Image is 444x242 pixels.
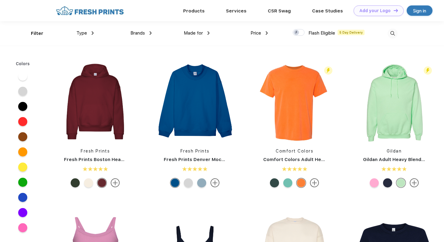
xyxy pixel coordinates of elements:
[270,178,279,187] div: Blue Spruce
[310,178,319,187] img: more.svg
[263,157,362,162] a: Comfort Colors Adult Heavyweight T-Shirt
[184,30,203,36] span: Made for
[71,178,80,187] div: Forest Green
[31,30,43,37] div: Filter
[92,31,94,35] img: dropdown.png
[55,61,136,142] img: func=resize&h=266
[407,5,432,16] a: Sign in
[424,66,432,75] img: flash_active_toggle.svg
[170,178,180,187] div: Royal Blue
[254,61,335,142] img: func=resize&h=266
[111,178,120,187] img: more.svg
[338,30,365,35] span: 5 Day Delivery
[184,178,193,187] div: Ash Grey
[150,31,152,35] img: dropdown.png
[308,30,335,36] span: Flash Eligible
[64,157,160,162] a: Fresh Prints Boston Heavyweight Hoodie
[164,157,295,162] a: Fresh Prints Denver Mock Neck Heavyweight Sweatshirt
[324,66,332,75] img: flash_active_toggle.svg
[81,149,110,153] a: Fresh Prints
[97,178,106,187] div: Crimson Red
[76,30,87,36] span: Type
[359,8,391,13] div: Add your Logo
[155,61,235,142] img: func=resize&h=266
[183,8,205,14] a: Products
[370,178,379,187] div: Safety Pink
[394,9,398,12] img: DT
[297,178,306,187] div: Burnt Orange
[413,7,426,14] div: Sign in
[387,149,402,153] a: Gildan
[180,149,210,153] a: Fresh Prints
[383,178,392,187] div: Ht Sprt Drk Navy
[276,149,313,153] a: Comfort Colors
[11,61,35,67] div: Colors
[354,61,435,142] img: func=resize&h=266
[251,30,261,36] span: Price
[130,30,145,36] span: Brands
[266,31,268,35] img: dropdown.png
[283,178,292,187] div: Chalky Mint
[388,29,398,39] img: desktop_search.svg
[54,5,126,16] img: fo%20logo%202.webp
[210,178,220,187] img: more.svg
[410,178,419,187] img: more.svg
[207,31,210,35] img: dropdown.png
[396,178,405,187] div: Mint Green
[84,178,93,187] div: Buttermilk
[197,178,206,187] div: Slate Blue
